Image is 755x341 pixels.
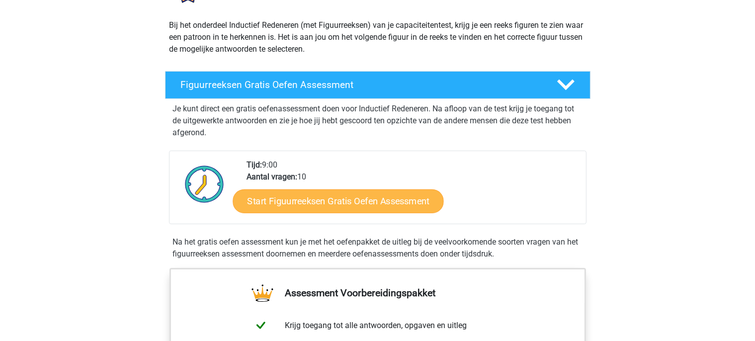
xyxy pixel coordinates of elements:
p: Je kunt direct een gratis oefenassessment doen voor Inductief Redeneren. Na afloop van de test kr... [173,103,583,139]
a: Start Figuurreeksen Gratis Oefen Assessment [233,189,443,213]
img: Klok [179,159,230,209]
h4: Figuurreeksen Gratis Oefen Assessment [181,79,541,90]
b: Aantal vragen: [247,172,297,181]
a: Figuurreeksen Gratis Oefen Assessment [161,71,594,99]
p: Bij het onderdeel Inductief Redeneren (met Figuurreeksen) van je capaciteitentest, krijg je een r... [169,19,586,55]
b: Tijd: [247,160,262,170]
div: 9:00 10 [239,159,586,224]
div: Na het gratis oefen assessment kun je met het oefenpakket de uitleg bij de veelvoorkomende soorte... [169,236,587,260]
